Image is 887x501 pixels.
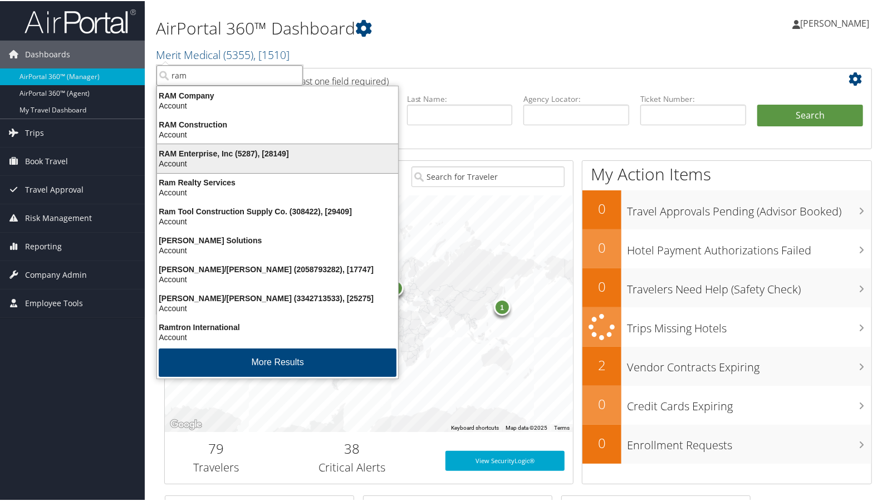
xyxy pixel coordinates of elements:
[627,353,871,374] h3: Vendor Contracts Expiring
[582,424,871,463] a: 0Enrollment Requests
[150,292,405,302] div: [PERSON_NAME]/[PERSON_NAME] (3342713533), [25275]
[150,273,405,283] div: Account
[150,176,405,186] div: Ram Realty Services
[627,275,871,296] h3: Travelers Need Help (Safety Check)
[407,92,513,104] label: Last Name:
[168,416,204,431] img: Google
[168,416,204,431] a: Open this area in Google Maps (opens a new window)
[150,186,405,197] div: Account
[25,40,70,67] span: Dashboards
[156,46,290,61] a: Merit Medical
[150,129,405,139] div: Account
[150,263,405,273] div: [PERSON_NAME]/[PERSON_NAME] (2058793282), [17747]
[150,331,405,341] div: Account
[25,260,87,288] span: Company Admin
[275,438,428,457] h2: 38
[173,438,258,457] h2: 79
[282,74,389,86] span: (at least one field required)
[25,232,62,259] span: Reporting
[493,298,510,315] div: 1
[757,104,863,126] button: Search
[156,16,639,39] h1: AirPortal 360™ Dashboard
[25,175,84,203] span: Travel Approval
[159,347,396,376] button: More Results
[150,90,405,100] div: RAM Company
[150,234,405,244] div: [PERSON_NAME] Solutions
[150,302,405,312] div: Account
[150,215,405,225] div: Account
[25,203,92,231] span: Risk Management
[150,100,405,110] div: Account
[451,423,499,431] button: Keyboard shortcuts
[523,92,629,104] label: Agency Locator:
[582,394,621,412] h2: 0
[582,355,621,374] h2: 2
[582,161,871,185] h1: My Action Items
[156,64,303,85] input: Search Accounts
[800,16,869,28] span: [PERSON_NAME]
[275,459,428,474] h3: Critical Alerts
[582,346,871,385] a: 2Vendor Contracts Expiring
[582,189,871,228] a: 0Travel Approvals Pending (Advisor Booked)
[150,205,405,215] div: Ram Tool Construction Supply Co. (308422), [29409]
[582,433,621,451] h2: 0
[582,228,871,267] a: 0Hotel Payment Authorizations Failed
[25,118,44,146] span: Trips
[150,148,405,158] div: RAM Enterprise, Inc (5287), [28149]
[627,197,871,218] h3: Travel Approvals Pending (Advisor Booked)
[25,146,68,174] span: Book Travel
[554,424,570,430] a: Terms (opens in new tab)
[582,198,621,217] h2: 0
[445,450,565,470] a: View SecurityLogic®
[150,119,405,129] div: RAM Construction
[582,267,871,306] a: 0Travelers Need Help (Safety Check)
[24,7,136,33] img: airportal-logo.png
[253,46,290,61] span: , [ 1510 ]
[150,244,405,254] div: Account
[627,314,871,335] h3: Trips Missing Hotels
[627,431,871,452] h3: Enrollment Requests
[173,69,804,88] h2: Airtinerary Lookup
[25,288,83,316] span: Employee Tools
[411,165,565,186] input: Search for Traveler
[627,392,871,413] h3: Credit Cards Expiring
[792,6,880,39] a: [PERSON_NAME]
[582,237,621,256] h2: 0
[223,46,253,61] span: ( 5355 )
[150,158,405,168] div: Account
[640,92,746,104] label: Ticket Number:
[627,236,871,257] h3: Hotel Payment Authorizations Failed
[386,279,403,296] div: 8
[150,321,405,331] div: Ramtron International
[582,276,621,295] h2: 0
[582,306,871,346] a: Trips Missing Hotels
[506,424,547,430] span: Map data ©2025
[173,459,258,474] h3: Travelers
[582,385,871,424] a: 0Credit Cards Expiring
